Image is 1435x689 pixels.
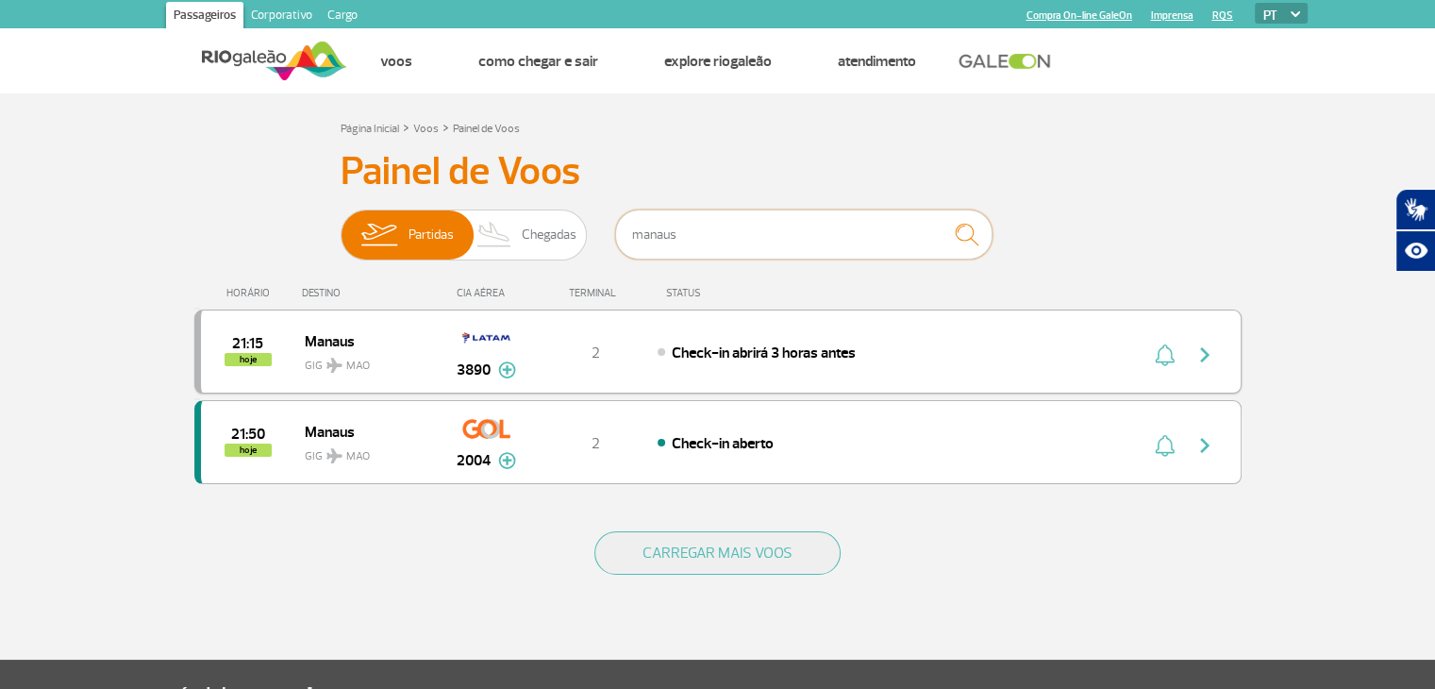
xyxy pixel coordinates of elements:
[457,449,491,472] span: 2004
[592,344,600,362] span: 2
[305,347,425,375] span: GIG
[522,210,576,260] span: Chegadas
[380,52,412,71] a: Voos
[457,359,491,381] span: 3890
[341,148,1095,195] h3: Painel de Voos
[302,287,440,299] div: DESTINO
[225,444,272,457] span: hoje
[1193,344,1216,366] img: seta-direita-painel-voo.svg
[498,361,516,378] img: mais-info-painel-voo.svg
[592,434,600,453] span: 2
[409,210,454,260] span: Partidas
[403,116,409,138] a: >
[305,438,425,465] span: GIG
[225,353,272,366] span: hoje
[341,122,399,136] a: Página Inicial
[534,287,657,299] div: TERMINAL
[349,210,409,260] img: slider-embarque
[166,2,243,32] a: Passageiros
[326,358,342,373] img: destiny_airplane.svg
[1395,189,1435,230] button: Abrir tradutor de língua de sinais.
[467,210,523,260] img: slider-desembarque
[1026,9,1132,22] a: Compra On-line GaleOn
[1193,434,1216,457] img: seta-direita-painel-voo.svg
[594,531,841,575] button: CARREGAR MAIS VOOS
[440,287,534,299] div: CIA AÉREA
[478,52,598,71] a: Como chegar e sair
[498,452,516,469] img: mais-info-painel-voo.svg
[326,448,342,463] img: destiny_airplane.svg
[243,2,320,32] a: Corporativo
[672,434,774,453] span: Check-in aberto
[1395,189,1435,272] div: Plugin de acessibilidade da Hand Talk.
[1155,344,1175,366] img: sino-painel-voo.svg
[442,116,449,138] a: >
[346,448,370,465] span: MAO
[231,428,265,441] span: 2025-09-24 21:50:00
[413,122,439,136] a: Voos
[305,328,425,353] span: Manaus
[200,287,303,299] div: HORÁRIO
[346,358,370,375] span: MAO
[657,287,810,299] div: STATUS
[453,122,520,136] a: Painel de Voos
[664,52,772,71] a: Explore RIOgaleão
[1395,230,1435,272] button: Abrir recursos assistivos.
[232,337,263,350] span: 2025-09-24 21:15:00
[305,419,425,444] span: Manaus
[1151,9,1193,22] a: Imprensa
[1155,434,1175,457] img: sino-painel-voo.svg
[1212,9,1233,22] a: RQS
[615,210,993,260] input: Voo, cidade ou cia aérea
[838,52,916,71] a: Atendimento
[320,2,365,32] a: Cargo
[672,344,856,362] span: Check-in abrirá 3 horas antes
